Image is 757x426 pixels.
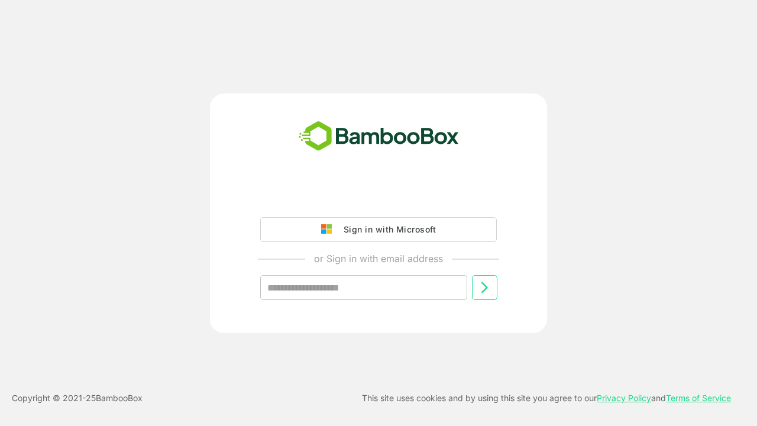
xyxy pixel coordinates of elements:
p: Copyright © 2021- 25 BambooBox [12,391,143,405]
a: Terms of Service [666,393,731,403]
p: This site uses cookies and by using this site you agree to our and [362,391,731,405]
div: Sign in with Microsoft [338,222,436,237]
img: google [321,224,338,235]
p: or Sign in with email address [314,251,443,266]
button: Sign in with Microsoft [260,217,497,242]
img: bamboobox [292,117,465,156]
a: Privacy Policy [597,393,651,403]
